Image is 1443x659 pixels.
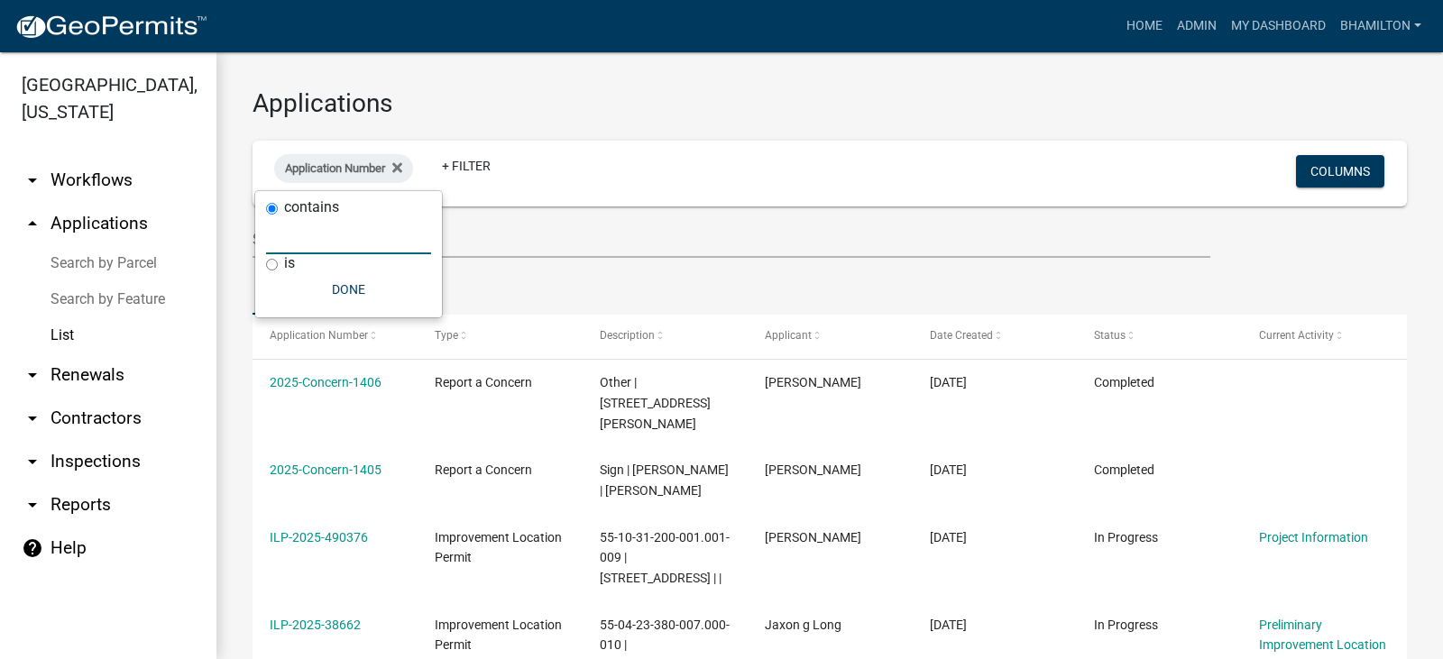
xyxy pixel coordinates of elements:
span: Type [435,329,458,342]
span: Report a Concern [435,375,532,389]
span: Sign | Whetstine Rd | John Clark [600,462,729,498]
a: Data [253,258,304,316]
i: help [22,537,43,559]
span: Description [600,329,655,342]
datatable-header-cell: Current Activity [1242,315,1407,358]
input: Search for applications [253,221,1210,258]
a: My Dashboard [1224,9,1333,43]
span: Date Created [930,329,993,342]
a: bhamilton [1333,9,1429,43]
datatable-header-cell: Application Number [253,315,418,358]
span: In Progress [1094,618,1158,632]
datatable-header-cell: Status [1077,315,1242,358]
a: Home [1119,9,1170,43]
span: Improvement Location Permit [435,530,562,565]
span: Completed [1094,462,1154,477]
span: Charlie Wilson [765,375,861,389]
span: 10/09/2025 [930,375,967,389]
span: Jaxon g Long [765,618,841,632]
i: arrow_drop_down [22,451,43,472]
span: Other | 6420 Berean Rd | Kinga Barden [600,375,711,431]
span: 10/09/2025 [930,530,967,545]
a: Project Information [1259,530,1368,545]
label: contains [284,200,339,215]
i: arrow_drop_down [22,494,43,516]
a: 2025-Concern-1406 [270,375,381,389]
a: 2025-Concern-1405 [270,462,381,477]
h3: Applications [253,88,1407,119]
span: In Progress [1094,530,1158,545]
a: ILP-2025-490376 [270,530,368,545]
label: is [284,256,295,270]
datatable-header-cell: Date Created [912,315,1077,358]
datatable-header-cell: Applicant [748,315,913,358]
span: Report a Concern [435,462,532,477]
span: Charlie Wilson [765,462,861,477]
span: Status [1094,329,1126,342]
i: arrow_drop_up [22,213,43,234]
span: Application Number [285,161,385,175]
a: ILP-2025-38662 [270,618,361,632]
span: Completed [1094,375,1154,389]
datatable-header-cell: Description [583,315,748,358]
span: Applicant [765,329,812,342]
span: Application Number [270,329,368,342]
span: Martha malm [765,530,861,545]
i: arrow_drop_down [22,407,43,429]
span: 10/09/2025 [930,462,967,477]
datatable-header-cell: Type [418,315,583,358]
span: Improvement Location Permit [435,618,562,653]
a: Admin [1170,9,1224,43]
i: arrow_drop_down [22,364,43,386]
span: 55-10-31-200-001.001-009 | 858 CENTENNIAL RD | | [600,530,730,586]
span: 10/09/2025 [930,618,967,632]
a: + Filter [427,150,505,182]
button: Columns [1296,155,1384,188]
i: arrow_drop_down [22,169,43,191]
button: Done [266,273,431,306]
span: Current Activity [1259,329,1334,342]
